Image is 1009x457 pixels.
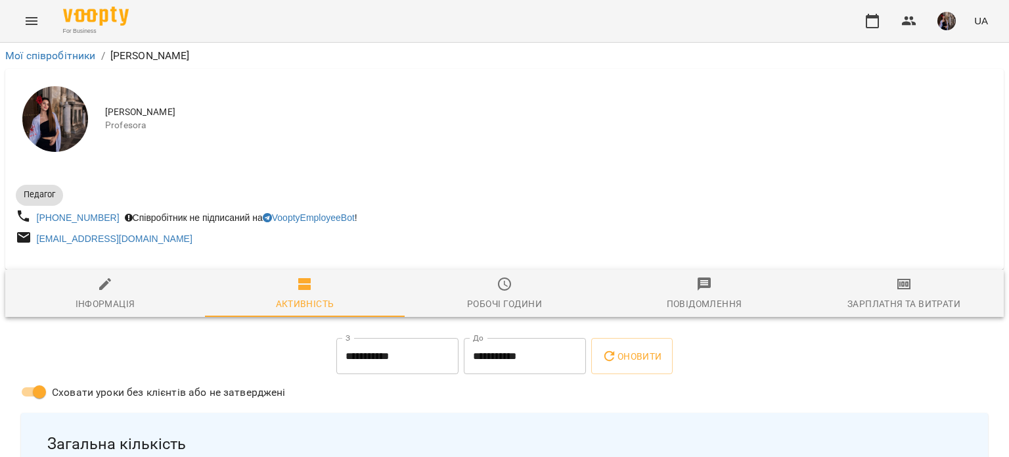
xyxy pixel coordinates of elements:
[105,106,993,119] span: [PERSON_NAME]
[591,338,672,375] button: Оновити
[110,48,190,64] p: [PERSON_NAME]
[602,349,661,364] span: Оновити
[22,86,88,152] img: Diana Hnatiuk
[974,14,988,28] span: UA
[37,233,192,244] a: [EMAIL_ADDRESS][DOMAIN_NAME]
[101,48,105,64] li: /
[122,208,360,227] div: Співробітник не підписаний на !
[667,296,742,312] div: Повідомлення
[969,9,993,33] button: UA
[16,5,47,37] button: Menu
[47,434,962,454] span: Загальна кількість
[263,212,355,223] a: VooptyEmployeeBot
[76,296,135,312] div: Інформація
[105,119,993,132] span: Profesora
[52,385,286,400] span: Сховати уроки без клієнтів або не затверджені
[63,27,129,36] span: For Business
[37,212,120,223] a: [PHONE_NUMBER]
[937,12,956,30] img: 8d3efba7e3fbc8ec2cfbf83b777fd0d7.JPG
[5,49,96,62] a: Мої співробітники
[276,296,334,312] div: Активність
[847,296,960,312] div: Зарплатня та Витрати
[467,296,542,312] div: Робочі години
[5,48,1004,64] nav: breadcrumb
[63,7,129,26] img: Voopty Logo
[16,189,63,201] span: Педагог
